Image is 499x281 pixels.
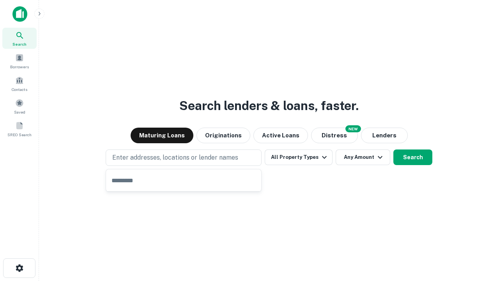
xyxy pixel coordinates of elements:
button: All Property Types [265,149,333,165]
a: Contacts [2,73,37,94]
a: Saved [2,96,37,117]
button: Search distressed loans with lien and other non-mortgage details. [311,128,358,143]
span: Search [12,41,27,47]
button: Active Loans [253,128,308,143]
img: capitalize-icon.png [12,6,27,22]
span: Saved [14,109,25,115]
span: Contacts [12,86,27,92]
button: Maturing Loans [131,128,193,143]
span: Borrowers [10,64,29,70]
button: Search [393,149,432,165]
a: Search [2,28,37,49]
a: Borrowers [2,50,37,71]
p: Enter addresses, locations or lender names [112,153,238,162]
iframe: Chat Widget [460,219,499,256]
button: Lenders [361,128,408,143]
button: Originations [196,128,250,143]
a: SREO Search [2,118,37,139]
div: NEW [345,125,361,132]
button: Any Amount [336,149,390,165]
span: SREO Search [7,132,32,138]
button: Enter addresses, locations or lender names [106,149,262,166]
h3: Search lenders & loans, faster. [179,96,359,115]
